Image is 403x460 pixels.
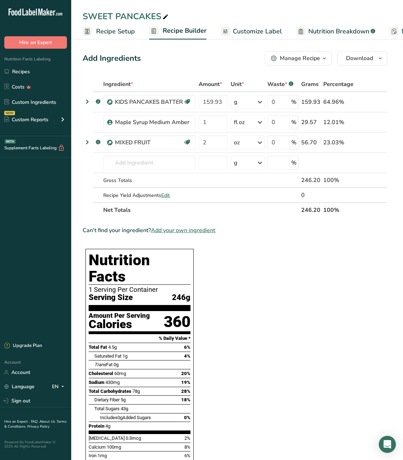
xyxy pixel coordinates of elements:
[89,453,96,458] span: Iron
[115,98,183,106] div: KIDS PANCAKES BATTER
[221,23,282,39] a: Customize Label
[94,397,120,402] span: Dietary Fiber
[323,138,354,147] div: 23.03%
[300,202,322,217] th: 246.20
[164,312,190,331] div: 360
[89,344,107,350] span: Total Fat
[94,406,120,411] span: Total Sugars
[103,177,196,184] div: Gross Totals
[89,293,133,302] span: Serving Size
[346,54,373,63] span: Download
[323,98,354,106] div: 64.96%
[184,415,190,420] span: 0%
[126,435,141,441] span: 0.3mcg
[233,27,282,36] span: Customize Label
[199,80,222,89] span: Amount
[184,435,190,441] span: 2%
[301,176,320,184] div: 246.20
[4,440,67,449] div: Powered By FoodLabelMaker © 2025 All Rights Reserved
[121,397,126,402] span: 5g
[27,424,49,429] a: Privacy Policy
[89,444,106,450] span: Calcium
[301,118,320,127] div: 29.57
[105,423,110,429] span: 4g
[40,419,57,424] a: About Us .
[184,444,190,450] span: 8%
[4,419,30,424] a: Hire an Expert .
[107,100,112,105] img: Sub Recipe
[337,51,387,65] button: Download
[172,293,190,302] span: 246g
[323,176,354,184] div: 100%
[117,415,122,420] span: 0g
[107,140,112,145] img: Sub Recipe
[107,444,121,450] span: 100mg
[184,453,190,458] span: 6%
[301,191,320,199] div: 0
[267,80,293,89] div: Waste
[181,380,190,385] span: 19%
[379,436,396,453] div: Open Intercom Messenger
[89,423,104,429] span: Protein
[323,118,354,127] div: 12.01%
[301,80,319,89] span: Grams
[89,319,150,330] div: Calories
[181,389,190,394] span: 28%
[89,334,190,343] section: % Daily Value *
[115,118,192,127] div: Maple Syrup Medium Amber
[163,26,206,36] span: Recipe Builder
[96,27,135,36] span: Recipe Setup
[181,371,190,376] span: 20%
[4,342,42,349] div: Upgrade Plan
[265,51,331,65] button: Manage Recipe
[114,371,126,376] span: 60mg
[231,80,244,89] span: Unit
[83,23,135,39] a: Recipe Setup
[4,111,15,115] div: NEW
[89,389,131,394] span: Total Carbohydrates
[89,435,125,441] span: [MEDICAL_DATA]
[301,98,320,106] div: 159.93
[100,415,151,420] span: Includes Added Sugars
[4,419,67,429] a: Terms & Conditions .
[83,53,141,64] div: Add Ingredients
[89,286,190,293] div: 1 Serving Per Container
[322,202,355,217] th: 100%
[89,252,190,285] h1: Nutrition Facts
[94,362,112,367] span: Fat
[234,118,245,127] div: fl oz
[105,380,120,385] span: 430mg
[4,36,67,49] button: Hire an Expert
[89,371,113,376] span: Cholesterol
[296,23,375,39] a: Nutrition Breakdown
[114,362,119,367] span: 0g
[181,397,190,402] span: 18%
[4,116,48,123] div: Custom Reports
[31,419,40,424] a: FAQ .
[184,353,190,359] span: 4%
[103,156,196,170] input: Add Ingredient
[151,226,215,235] span: Add your own ingredient
[52,383,67,391] div: EN
[234,159,237,167] div: g
[234,138,240,147] div: oz
[103,192,196,199] div: Recipe Yield Adjustments
[89,312,150,319] div: Amount Per Serving
[4,380,35,393] a: Language
[149,23,206,40] a: Recipe Builder
[98,453,107,458] span: 1mg
[161,192,170,199] span: Edit
[280,54,320,63] div: Manage Recipe
[122,353,127,359] span: 1g
[83,10,170,23] div: SWEET PANCAKES
[83,226,387,235] div: Can't find your ingredient?
[108,344,117,350] span: 4.5g
[132,389,140,394] span: 78g
[115,138,183,147] div: MIXED FRUIT
[103,80,133,89] span: Ingredient
[184,344,190,350] span: 6%
[308,27,369,36] span: Nutrition Breakdown
[94,362,106,367] i: Trans
[323,80,354,89] span: Percentage
[102,202,300,217] th: Net Totals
